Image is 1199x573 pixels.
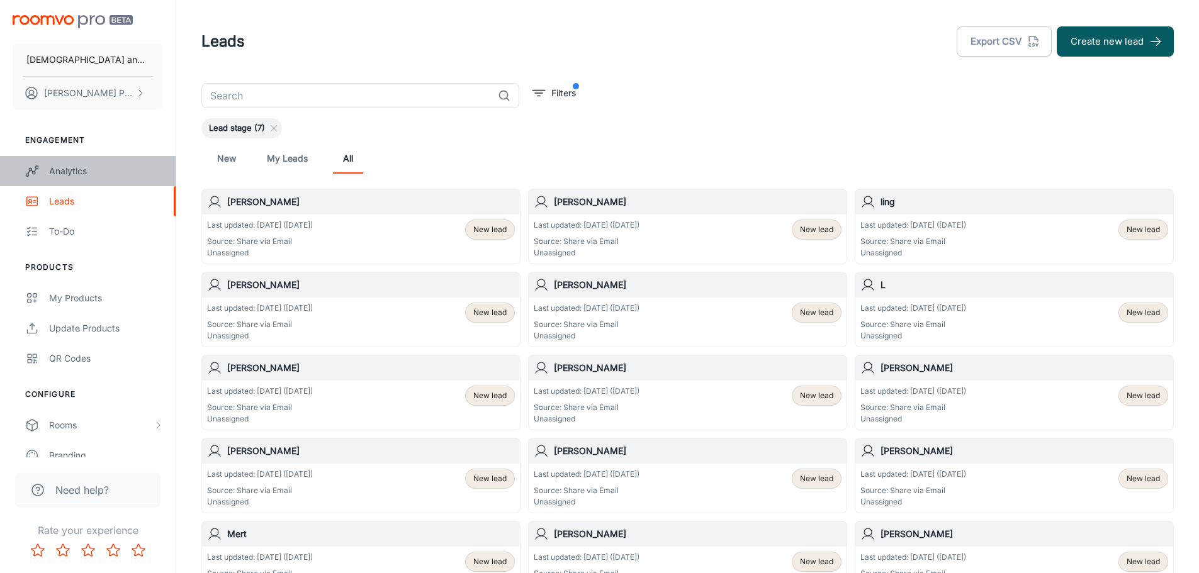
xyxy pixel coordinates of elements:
[25,538,50,563] button: Rate 1 star
[201,438,521,513] a: [PERSON_NAME]Last updated: [DATE] ([DATE])Source: Share via EmailUnassignedNew lead
[227,361,515,375] h6: [PERSON_NAME]
[1127,556,1160,567] span: New lead
[101,538,126,563] button: Rate 4 star
[207,386,313,397] p: Last updated: [DATE] ([DATE])
[860,413,966,425] p: Unassigned
[1127,473,1160,484] span: New lead
[528,272,847,347] a: [PERSON_NAME]Last updated: [DATE] ([DATE])Source: Share via EmailUnassignedNew lead
[534,469,639,480] p: Last updated: [DATE] ([DATE])
[860,386,966,397] p: Last updated: [DATE] ([DATE])
[50,538,76,563] button: Rate 2 star
[860,330,966,342] p: Unassigned
[800,224,833,235] span: New lead
[860,220,966,231] p: Last updated: [DATE] ([DATE])
[534,485,639,496] p: Source: Share via Email
[207,496,313,508] p: Unassigned
[800,473,833,484] span: New lead
[528,355,847,430] a: [PERSON_NAME]Last updated: [DATE] ([DATE])Source: Share via EmailUnassignedNew lead
[201,272,521,347] a: [PERSON_NAME]Last updated: [DATE] ([DATE])Source: Share via EmailUnassignedNew lead
[207,413,313,425] p: Unassigned
[126,538,151,563] button: Rate 5 star
[881,527,1168,541] h6: [PERSON_NAME]
[860,469,966,480] p: Last updated: [DATE] ([DATE])
[207,552,313,563] p: Last updated: [DATE] ([DATE])
[855,189,1174,264] a: lingLast updated: [DATE] ([DATE])Source: Share via EmailUnassignedNew lead
[207,319,313,330] p: Source: Share via Email
[49,418,153,432] div: Rooms
[528,438,847,513] a: [PERSON_NAME]Last updated: [DATE] ([DATE])Source: Share via EmailUnassignedNew lead
[1127,307,1160,318] span: New lead
[881,195,1168,209] h6: ling
[534,496,639,508] p: Unassigned
[529,83,579,103] button: filter
[534,220,639,231] p: Last updated: [DATE] ([DATE])
[49,352,163,365] div: QR Codes
[957,26,1052,57] button: Export CSV
[201,30,245,53] h1: Leads
[534,236,639,247] p: Source: Share via Email
[333,143,363,174] a: All
[49,225,163,238] div: To-do
[13,43,163,76] button: [DEMOGRAPHIC_DATA] and [PERSON_NAME]
[201,355,521,430] a: [PERSON_NAME]Last updated: [DATE] ([DATE])Source: Share via EmailUnassignedNew lead
[860,496,966,508] p: Unassigned
[207,402,313,413] p: Source: Share via Email
[13,77,163,109] button: [PERSON_NAME] Protacio
[49,194,163,208] div: Leads
[534,247,639,259] p: Unassigned
[534,413,639,425] p: Unassigned
[207,303,313,314] p: Last updated: [DATE] ([DATE])
[1057,26,1174,57] button: Create new lead
[534,386,639,397] p: Last updated: [DATE] ([DATE])
[227,444,515,458] h6: [PERSON_NAME]
[800,307,833,318] span: New lead
[473,473,507,484] span: New lead
[528,189,847,264] a: [PERSON_NAME]Last updated: [DATE] ([DATE])Source: Share via EmailUnassignedNew lead
[473,556,507,567] span: New lead
[1127,224,1160,235] span: New lead
[207,485,313,496] p: Source: Share via Email
[49,321,163,335] div: Update Products
[49,291,163,305] div: My Products
[227,195,515,209] h6: [PERSON_NAME]
[1127,390,1160,401] span: New lead
[554,361,842,375] h6: [PERSON_NAME]
[534,552,639,563] p: Last updated: [DATE] ([DATE])
[551,86,576,100] p: Filters
[227,527,515,541] h6: Mert
[207,469,313,480] p: Last updated: [DATE] ([DATE])
[473,390,507,401] span: New lead
[855,355,1174,430] a: [PERSON_NAME]Last updated: [DATE] ([DATE])Source: Share via EmailUnassignedNew lead
[860,247,966,259] p: Unassigned
[26,53,149,67] p: [DEMOGRAPHIC_DATA] and [PERSON_NAME]
[207,236,313,247] p: Source: Share via Email
[855,272,1174,347] a: LLast updated: [DATE] ([DATE])Source: Share via EmailUnassignedNew lead
[855,438,1174,513] a: [PERSON_NAME]Last updated: [DATE] ([DATE])Source: Share via EmailUnassignedNew lead
[473,224,507,235] span: New lead
[211,143,242,174] a: New
[800,556,833,567] span: New lead
[201,122,273,135] span: Lead stage (7)
[10,523,166,538] p: Rate your experience
[881,361,1168,375] h6: [PERSON_NAME]
[267,143,308,174] a: My Leads
[881,444,1168,458] h6: [PERSON_NAME]
[49,164,163,178] div: Analytics
[534,330,639,342] p: Unassigned
[534,319,639,330] p: Source: Share via Email
[201,83,493,108] input: Search
[207,220,313,231] p: Last updated: [DATE] ([DATE])
[473,307,507,318] span: New lead
[13,15,133,28] img: Roomvo PRO Beta
[860,402,966,413] p: Source: Share via Email
[860,552,966,563] p: Last updated: [DATE] ([DATE])
[207,247,313,259] p: Unassigned
[201,189,521,264] a: [PERSON_NAME]Last updated: [DATE] ([DATE])Source: Share via EmailUnassignedNew lead
[554,527,842,541] h6: [PERSON_NAME]
[201,118,282,138] div: Lead stage (7)
[881,278,1168,292] h6: L
[44,86,133,100] p: [PERSON_NAME] Protacio
[55,482,109,498] span: Need help?
[554,195,842,209] h6: [PERSON_NAME]
[534,402,639,413] p: Source: Share via Email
